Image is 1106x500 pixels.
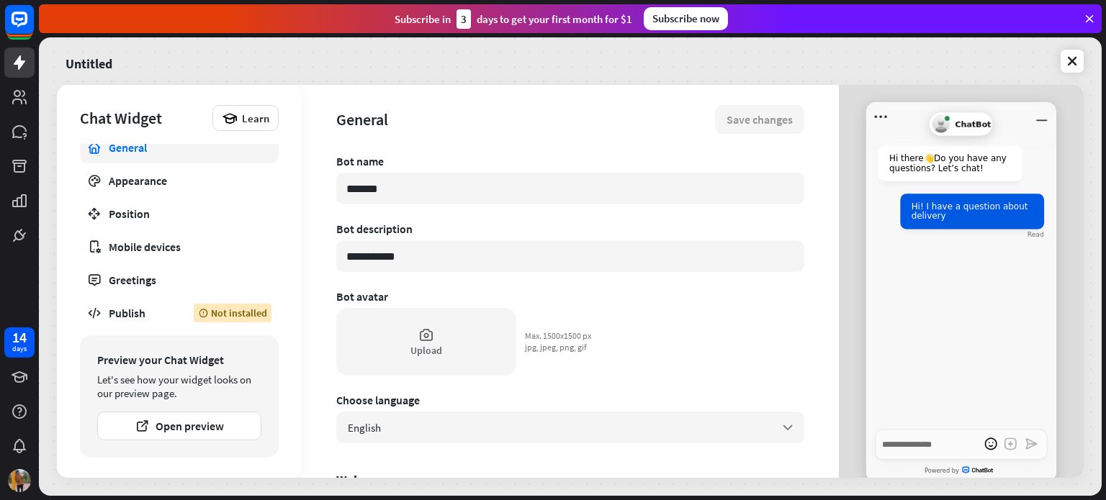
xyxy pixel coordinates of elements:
[80,132,279,163] a: General
[12,344,27,354] div: days
[109,173,250,188] div: Appearance
[97,373,261,400] div: Let's see how your widget looks on our preview page.
[66,46,112,76] a: Untitled
[97,412,261,440] button: Open preview
[1032,107,1051,127] button: Minimize window
[981,435,1000,454] button: open emoji picker
[1028,230,1044,238] div: Read
[336,109,715,129] div: General
[1001,435,1020,454] button: Add an attachment
[4,327,35,358] a: 14 days
[80,108,205,128] div: Chat Widget
[80,165,279,196] a: Appearance
[866,462,1056,480] a: Powered byChatBot
[348,421,381,435] span: English
[457,9,471,29] div: 3
[336,154,804,168] div: Bot name
[644,7,728,30] div: Subscribe now
[395,9,632,29] div: Subscribe in days to get your first month for $1
[956,119,992,129] span: ChatBot
[97,353,261,367] div: Preview your Chat Widget
[336,289,804,304] div: Bot avatar
[109,273,250,287] div: Greetings
[912,201,1028,221] span: Hi! I have a question about delivery
[12,6,55,49] button: Open LiveChat chat widget
[336,472,804,488] div: Welcome screen
[780,419,796,435] i: arrow_down
[109,306,172,320] div: Publish
[1022,435,1041,454] button: Send a message
[80,264,279,296] a: Greetings
[889,153,1007,173] span: Hi there 👋 Do you have any questions? Let’s chat!
[194,304,271,322] div: Not installed
[109,140,250,155] div: General
[12,331,27,344] div: 14
[715,105,804,134] button: Save changes
[525,330,597,353] div: Max. 1500x1500 px jpg, jpeg, png, gif
[929,112,993,137] div: ChatBot
[109,206,250,221] div: Position
[876,429,1047,460] textarea: Write a message…
[242,112,269,125] span: Learn
[410,344,442,357] div: Upload
[336,393,804,407] div: Choose language
[962,467,997,475] span: ChatBot
[871,107,891,127] button: Open menu
[109,240,250,254] div: Mobile devices
[80,198,279,229] a: Position
[925,468,959,474] span: Powered by
[336,222,804,236] div: Bot description
[80,231,279,263] a: Mobile devices
[80,297,279,329] a: Publish Not installed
